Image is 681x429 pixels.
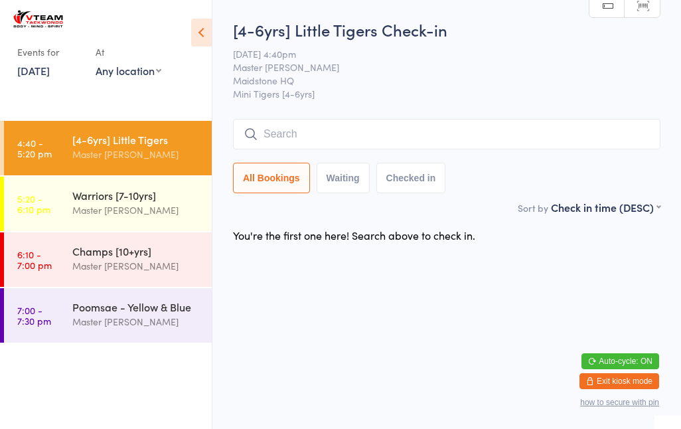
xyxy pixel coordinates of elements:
label: Sort by [518,201,548,214]
div: Master [PERSON_NAME] [72,258,200,274]
span: Maidstone HQ [233,74,640,87]
div: Check in time (DESC) [551,200,660,214]
button: Exit kiosk mode [579,373,659,389]
span: [DATE] 4:40pm [233,47,640,60]
button: All Bookings [233,163,310,193]
img: VTEAM Martial Arts [13,10,63,28]
time: 7:00 - 7:30 pm [17,305,51,326]
span: Master [PERSON_NAME] [233,60,640,74]
h2: [4-6yrs] Little Tigers Check-in [233,19,660,41]
a: [DATE] [17,63,50,78]
span: Mini Tigers [4-6yrs] [233,87,660,100]
div: Warriors [7-10yrs] [72,188,200,203]
div: You're the first one here! Search above to check in. [233,228,475,242]
time: 6:10 - 7:00 pm [17,249,52,270]
div: [4-6yrs] Little Tigers [72,132,200,147]
a: 4:40 -5:20 pm[4-6yrs] Little TigersMaster [PERSON_NAME] [4,121,212,175]
button: how to secure with pin [580,398,659,407]
div: Master [PERSON_NAME] [72,314,200,329]
input: Search [233,119,660,149]
button: Waiting [317,163,370,193]
div: Any location [96,63,161,78]
div: Poomsae - Yellow & Blue [72,300,200,314]
time: 4:40 - 5:20 pm [17,137,52,159]
div: At [96,41,161,63]
a: 7:00 -7:30 pmPoomsae - Yellow & BlueMaster [PERSON_NAME] [4,288,212,343]
div: Events for [17,41,82,63]
div: Master [PERSON_NAME] [72,147,200,162]
a: 5:20 -6:10 pmWarriors [7-10yrs]Master [PERSON_NAME] [4,177,212,231]
time: 5:20 - 6:10 pm [17,193,50,214]
button: Auto-cycle: ON [581,353,659,369]
button: Checked in [376,163,446,193]
div: Champs [10+yrs] [72,244,200,258]
div: Master [PERSON_NAME] [72,203,200,218]
a: 6:10 -7:00 pmChamps [10+yrs]Master [PERSON_NAME] [4,232,212,287]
